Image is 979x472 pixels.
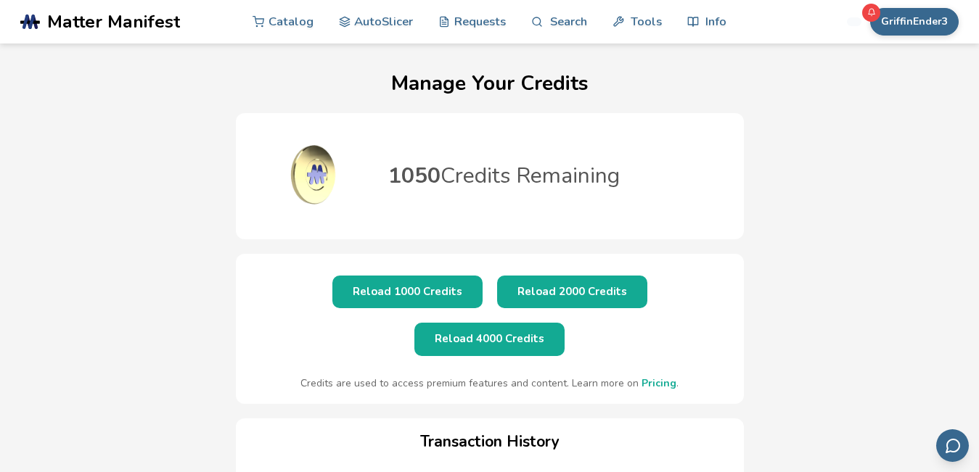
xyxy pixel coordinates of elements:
div: Credits are used to access premium features and content. Learn more on . [250,378,729,389]
strong: 1050 [388,161,441,191]
p: Credits Remaining [388,165,620,187]
button: Reload 2000 Credits [497,276,647,308]
button: Send feedback via email [936,429,969,462]
button: GriffinEnder3 [870,8,959,36]
button: Reload 1000 Credits [332,276,483,308]
img: Credits [243,120,388,229]
h1: Manage Your Credits [15,72,964,95]
span: Matter Manifest [47,12,180,32]
h2: Transaction History [250,433,729,450]
button: Reload 4000 Credits [414,323,565,355]
a: Pricing [642,376,676,390]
